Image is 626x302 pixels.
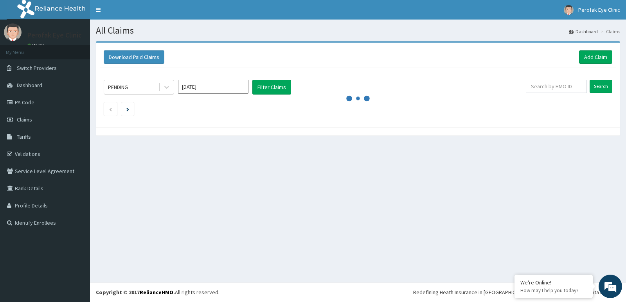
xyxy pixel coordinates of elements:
[140,289,173,296] a: RelianceHMO
[109,105,112,113] a: Previous page
[599,28,620,35] li: Claims
[413,288,620,296] div: Redefining Heath Insurance in [GEOGRAPHIC_DATA] using Telemedicine and Data Science!
[17,82,42,89] span: Dashboard
[526,80,587,93] input: Search by HMO ID
[126,105,129,113] a: Next page
[17,133,31,140] span: Tariffs
[564,5,574,15] img: User Image
[569,28,598,35] a: Dashboard
[96,289,175,296] strong: Copyright © 2017 .
[96,25,620,36] h1: All Claims
[252,80,291,95] button: Filter Claims
[346,87,370,110] svg: audio-loading
[579,50,612,64] a: Add Claim
[4,23,22,41] img: User Image
[17,64,57,71] span: Switch Providers
[178,80,248,94] input: Select Month and Year
[108,83,128,91] div: PENDING
[578,6,620,13] span: Perofak Eye Clinic
[520,279,587,286] div: We're Online!
[104,50,164,64] button: Download Paid Claims
[27,43,46,48] a: Online
[17,116,32,123] span: Claims
[520,287,587,294] p: How may I help you today?
[90,282,626,302] footer: All rights reserved.
[27,32,82,39] p: Perofak Eye Clinic
[590,80,612,93] input: Search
